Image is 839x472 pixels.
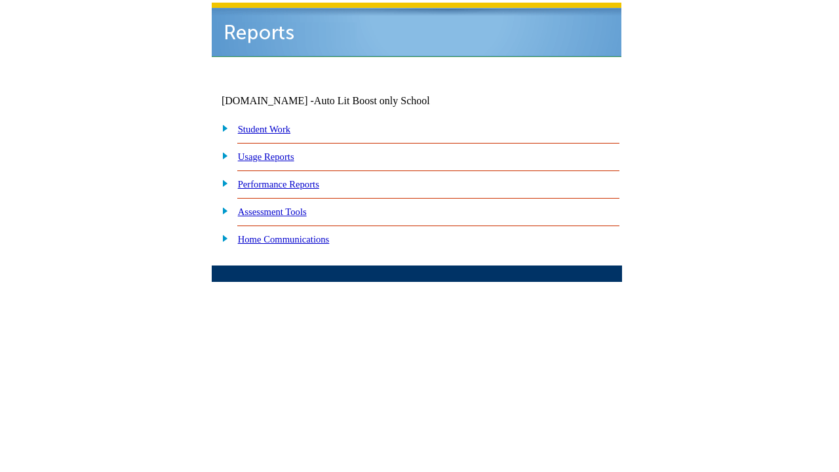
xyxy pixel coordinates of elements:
a: Usage Reports [238,151,294,162]
img: plus.gif [215,177,229,189]
img: plus.gif [215,149,229,161]
img: plus.gif [215,205,229,216]
img: plus.gif [215,232,229,244]
td: [DOMAIN_NAME] - [222,95,463,107]
nobr: Auto Lit Boost only School [314,95,430,106]
img: header [212,3,621,57]
a: Assessment Tools [238,206,307,217]
img: plus.gif [215,122,229,134]
a: Student Work [238,124,290,134]
a: Performance Reports [238,179,319,189]
a: Home Communications [238,234,330,245]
